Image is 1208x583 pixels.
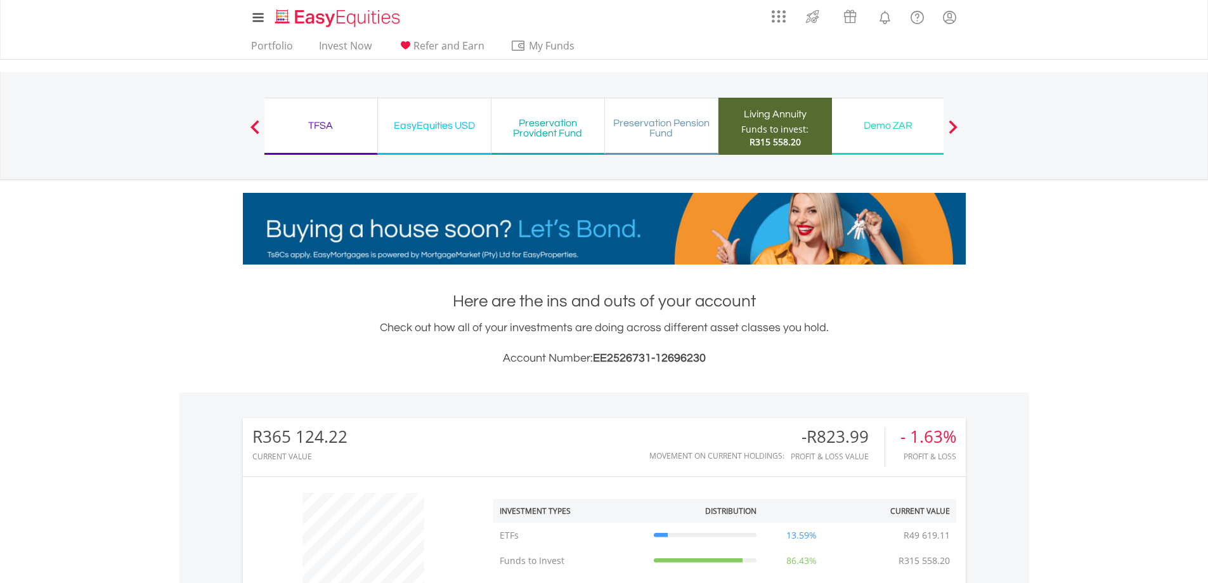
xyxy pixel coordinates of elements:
a: AppsGrid [763,3,794,23]
div: Preservation Provident Fund [499,118,597,138]
a: Invest Now [314,39,377,59]
td: ETFs [493,523,647,548]
img: grid-menu-icon.svg [772,10,786,23]
span: R315 558.20 [750,136,801,148]
td: Funds to Invest [493,548,647,573]
td: 13.59% [763,523,840,548]
a: FAQ's and Support [901,3,933,29]
span: My Funds [510,37,594,54]
span: EE2526731-12696230 [593,352,706,364]
td: R315 558.20 [892,548,956,573]
div: Profit & Loss Value [791,452,885,461]
img: thrive-v2.svg [802,6,823,27]
div: Check out how all of your investments are doing across different asset classes you hold. [243,319,966,367]
td: 86.43% [763,548,840,573]
a: Refer and Earn [393,39,490,59]
a: Portfolio [246,39,298,59]
div: Profit & Loss [900,452,956,461]
div: Distribution [705,506,757,516]
img: vouchers-v2.svg [840,6,861,27]
div: Living Annuity [726,105,824,123]
div: TFSA [272,117,370,134]
th: Current Value [840,499,956,523]
a: Notifications [869,3,901,29]
div: Movement on Current Holdings: [649,452,784,460]
button: Next [940,126,966,139]
img: EasyEquities_Logo.png [273,8,405,29]
div: CURRENT VALUE [252,452,347,461]
div: Funds to invest: [741,123,809,136]
h1: Here are the ins and outs of your account [243,290,966,313]
div: Demo ZAR [840,117,937,134]
a: Home page [270,3,405,29]
div: Preservation Pension Fund [613,118,710,138]
img: EasyMortage Promotion Banner [243,193,966,265]
h3: Account Number: [243,350,966,367]
span: Refer and Earn [413,39,484,53]
div: -R823.99 [791,428,885,446]
a: Vouchers [831,3,869,27]
div: - 1.63% [900,428,956,446]
a: My Profile [933,3,966,31]
th: Investment Types [493,499,647,523]
div: EasyEquities USD [386,117,483,134]
button: Previous [242,126,268,139]
td: R49 619.11 [897,523,956,548]
div: R365 124.22 [252,428,347,446]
